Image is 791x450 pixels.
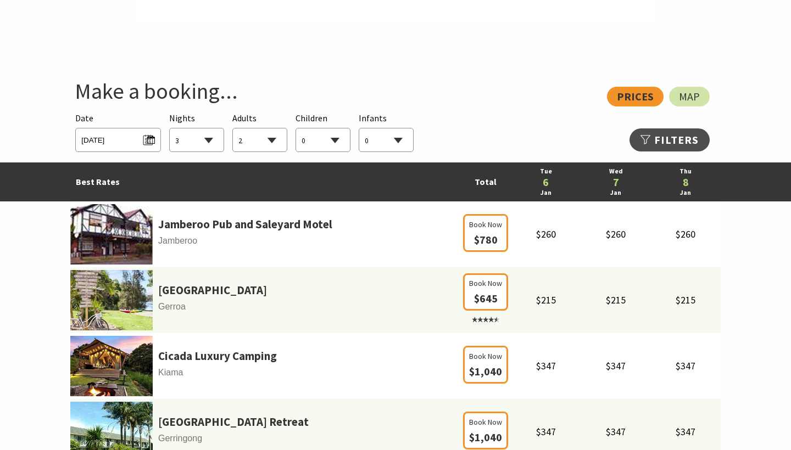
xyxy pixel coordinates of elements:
span: $1,040 [469,430,502,444]
span: $347 [606,425,626,438]
a: Jamberoo Pub and Saleyard Motel [158,215,332,234]
span: Jamberoo [70,234,460,248]
span: $347 [606,359,626,372]
span: $347 [676,359,695,372]
a: Book Now $1,040 [463,367,508,378]
a: Tue [516,166,575,177]
span: $260 [536,228,556,240]
span: Book Now [469,218,502,230]
span: $1,040 [469,364,502,378]
a: Jan [656,188,715,198]
div: Please choose your desired arrival date [75,111,160,153]
a: 6 [516,177,575,188]
span: Date [75,113,93,123]
a: Cicada Luxury Camping [158,347,277,365]
a: [GEOGRAPHIC_DATA] [158,281,267,300]
span: $260 [676,228,695,240]
span: $215 [536,294,556,306]
td: Best Rates [70,162,460,201]
span: Children [296,113,327,123]
img: 341340-primary-01e7c4ec-2bb2-4952-9e85-574f5e777e2c.jpg [70,270,153,330]
span: $780 [474,233,498,246]
td: Total [460,162,511,201]
span: Nights [169,111,195,126]
a: [GEOGRAPHIC_DATA] Retreat [158,413,309,431]
span: Infants [359,113,387,123]
span: $347 [536,359,556,372]
span: Book Now [469,416,502,428]
span: $347 [536,425,556,438]
a: Book Now $780 [463,235,508,246]
span: Kiama [70,365,460,380]
span: Book Now [469,277,502,289]
a: Wed [587,166,645,177]
span: $347 [676,425,695,438]
span: Adults [232,113,257,123]
span: Map [679,92,700,101]
span: $260 [606,228,626,240]
span: $645 [474,291,498,305]
a: Thu [656,166,715,177]
span: $215 [676,294,695,306]
a: 7 [587,177,645,188]
a: Jan [516,188,575,198]
span: $215 [606,294,626,306]
a: Book Now $645 [463,294,508,325]
a: Map [669,87,710,106]
div: Choose a number of nights [169,111,224,153]
a: 8 [656,177,715,188]
span: [DATE] [81,131,154,146]
a: Book Now $1,040 [463,432,508,443]
img: Footballa.jpg [70,204,153,265]
span: Gerroa [70,300,460,314]
img: cicadalc-primary-31d37d92-1cfa-4b29-b30e-8e55f9b407e4.jpg [70,336,153,396]
a: Jan [587,188,645,198]
span: Gerringong [70,431,460,446]
span: Book Now [469,350,502,362]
